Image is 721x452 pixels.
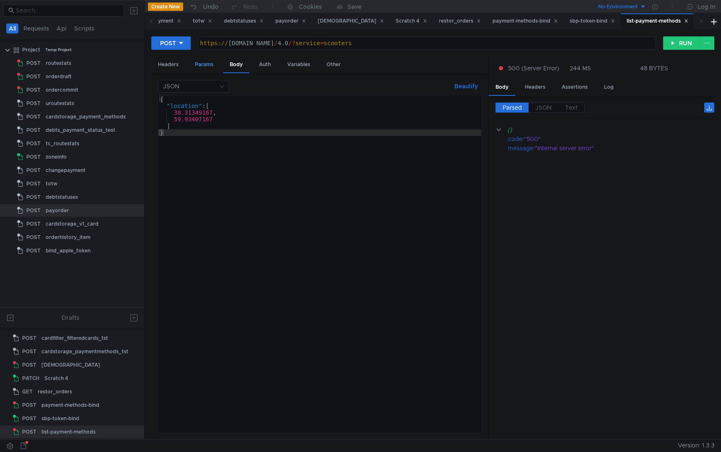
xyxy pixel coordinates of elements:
[45,44,72,56] div: Temp Project
[535,144,704,153] div: "Internal server error"
[46,231,91,244] div: orderhistory_item
[508,144,533,153] div: message
[26,244,41,257] span: POST
[22,332,36,344] span: POST
[252,57,278,72] div: Auth
[507,125,703,134] div: {}
[46,164,86,177] div: changepayment
[46,244,91,257] div: bind_apple_token
[224,0,264,13] button: Redo
[698,2,715,12] div: Log In
[26,218,41,230] span: POST
[22,385,33,398] span: GET
[46,151,67,163] div: zoneinfo
[493,17,558,26] div: payment-methods-bind
[26,124,41,136] span: POST
[299,2,322,12] div: Cookies
[188,57,220,72] div: Params
[640,64,668,72] div: 48 BYTES
[26,164,41,177] span: POST
[46,110,126,123] div: cardstorage_payment_methods
[570,17,615,26] div: sbp-token-bind
[46,177,57,190] div: totw
[16,6,119,15] input: Search...
[72,23,97,33] button: Scripts
[148,3,183,11] button: Create New
[348,4,361,10] div: Save
[26,191,41,203] span: POST
[320,57,348,72] div: Other
[565,104,578,111] span: Text
[508,64,559,73] span: 500 (Server Error)
[508,134,522,144] div: code
[41,359,100,371] div: [DEMOGRAPHIC_DATA]
[6,23,18,33] button: All
[26,57,41,69] span: POST
[26,110,41,123] span: POST
[489,80,515,96] div: Body
[41,412,79,425] div: sbp-token-bind
[524,134,703,144] div: "500"
[598,3,638,11] div: No Environment
[22,412,36,425] span: POST
[22,345,36,358] span: POST
[203,2,218,12] div: Undo
[41,345,128,358] div: cardstorage_paymentmethods_tst
[280,57,317,72] div: Variables
[41,332,108,344] div: cardfilter_filteredcards_tst
[46,57,71,69] div: routestats
[26,151,41,163] span: POST
[38,385,72,398] div: restor_orders
[26,97,41,110] span: POST
[439,17,481,26] div: restor_orders
[44,372,68,385] div: Scratch 4
[22,44,40,56] div: Project
[22,359,36,371] span: POST
[26,231,41,244] span: POST
[26,70,41,83] span: POST
[62,313,79,323] div: Drafts
[193,17,212,26] div: totw
[627,17,688,26] div: list-payment-methods
[54,23,69,33] button: Api
[570,64,591,72] div: 244 MS
[22,399,36,411] span: POST
[151,36,191,50] button: POST
[26,177,41,190] span: POST
[451,81,481,91] button: Beautify
[160,39,176,48] div: POST
[46,124,115,136] div: debts_payment_status_test
[508,134,714,144] div: :
[678,439,714,452] span: Version: 1.3.3
[223,57,249,73] div: Body
[46,97,74,110] div: uroutestats
[597,80,620,95] div: Log
[503,104,522,111] span: Parsed
[26,84,41,96] span: POST
[243,2,258,12] div: Redo
[151,57,185,72] div: Headers
[46,84,78,96] div: ordercommit
[224,17,264,26] div: debtstatuses
[21,23,52,33] button: Requests
[46,137,79,150] div: tc_routestats
[508,144,714,153] div: :
[46,70,72,83] div: orderdraft
[22,426,36,438] span: POST
[46,204,69,217] div: payorder
[535,104,552,111] span: JSON
[46,191,78,203] div: debtstatuses
[26,137,41,150] span: POST
[518,80,552,95] div: Headers
[318,17,384,26] div: [DEMOGRAPHIC_DATA]
[22,372,39,385] span: PATCH
[26,204,41,217] span: POST
[41,399,99,411] div: payment-methods-bind
[275,17,306,26] div: payorder
[46,218,99,230] div: cardstorage_v1_card
[555,80,594,95] div: Assertions
[41,426,96,438] div: list-payment-methods
[663,36,700,50] button: RUN
[183,0,224,13] button: Undo
[396,17,427,26] div: Scratch 4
